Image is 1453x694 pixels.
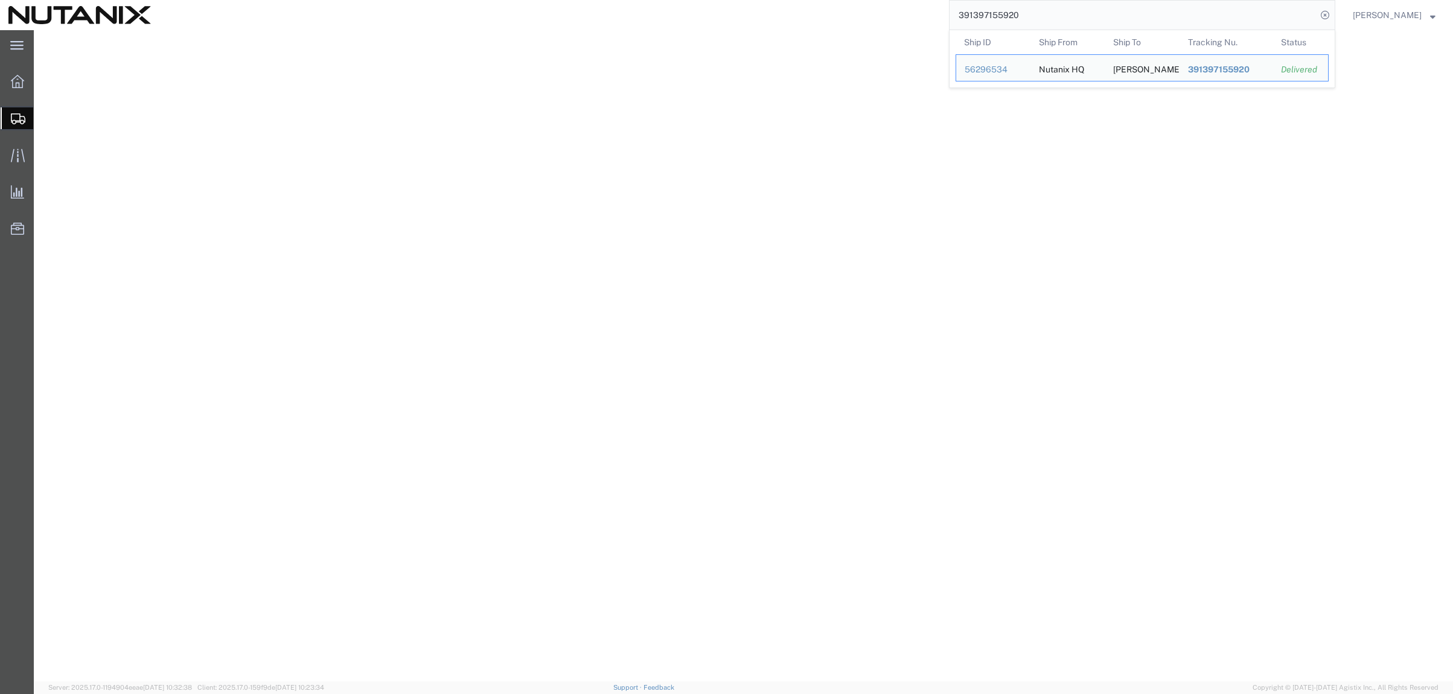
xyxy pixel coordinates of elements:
span: Client: 2025.17.0-159f9de [197,684,324,691]
a: Feedback [643,684,674,691]
th: Ship To [1105,30,1180,54]
iframe: FS Legacy Container [34,30,1453,681]
table: Search Results [956,30,1335,88]
div: Ahmed ElGohary [1113,55,1171,81]
span: Copyright © [DATE]-[DATE] Agistix Inc., All Rights Reserved [1253,683,1439,693]
span: [DATE] 10:32:38 [143,684,192,691]
input: Search for shipment number, reference number [950,1,1317,30]
button: [PERSON_NAME] [1352,8,1436,22]
th: Tracking Nu. [1180,30,1273,54]
span: 391397155920 [1188,65,1250,74]
span: Stephanie Guadron [1353,8,1422,22]
a: Support [613,684,643,691]
span: Server: 2025.17.0-1194904eeae [48,684,192,691]
div: 391397155920 [1188,63,1265,76]
img: logo [8,6,151,24]
th: Ship ID [956,30,1030,54]
th: Status [1273,30,1329,54]
div: Nutanix HQ [1039,55,1084,81]
div: 56296534 [965,63,1022,76]
span: [DATE] 10:23:34 [275,684,324,691]
div: Delivered [1281,63,1320,76]
th: Ship From [1030,30,1105,54]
